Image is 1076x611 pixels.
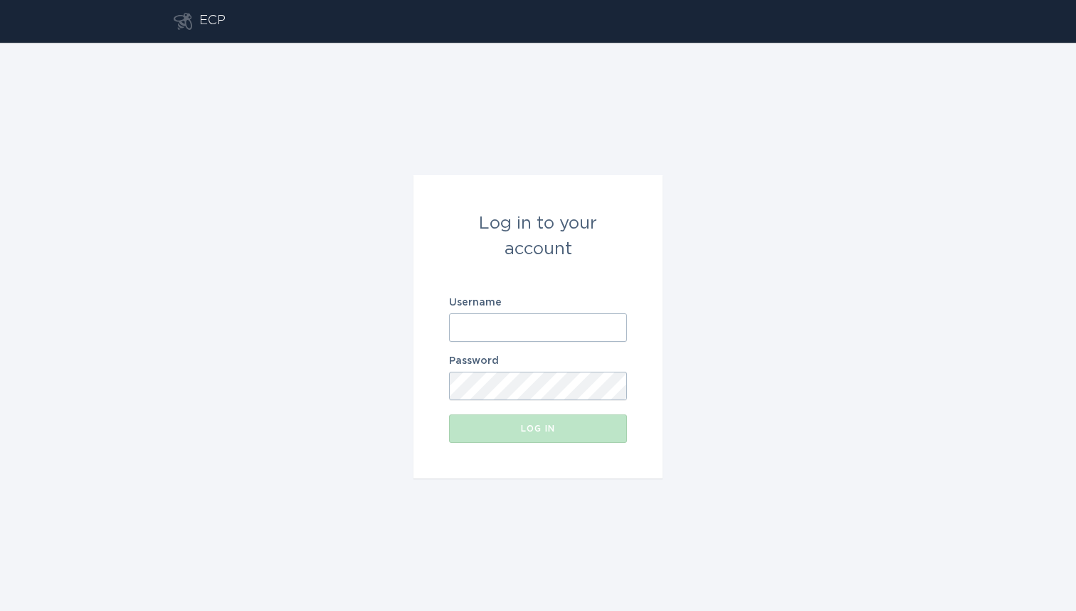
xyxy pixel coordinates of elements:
[449,414,627,443] button: Log in
[449,356,627,366] label: Password
[199,13,226,30] div: ECP
[449,211,627,262] div: Log in to your account
[174,13,192,30] button: Go to dashboard
[449,298,627,308] label: Username
[456,424,620,433] div: Log in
